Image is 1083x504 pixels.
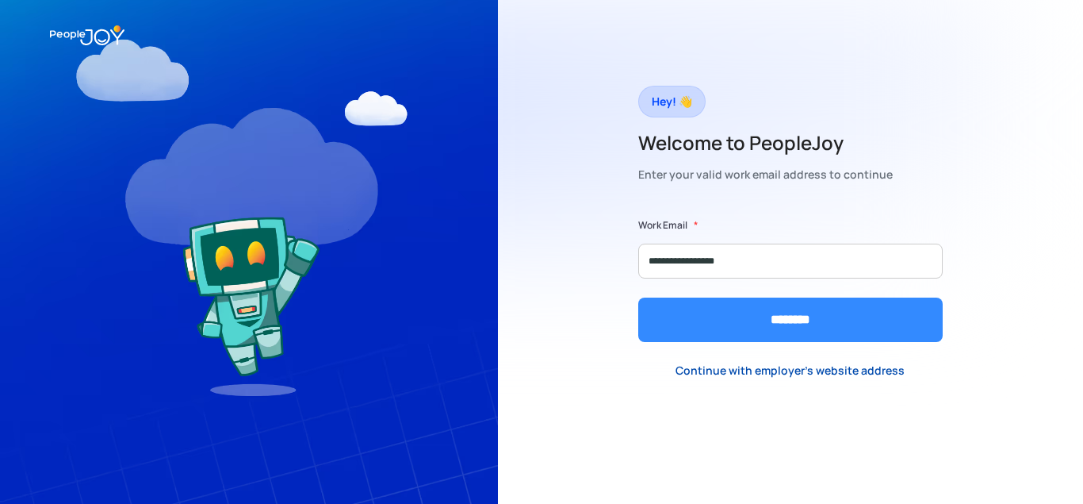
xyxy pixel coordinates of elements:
div: Enter your valid work email address to continue [638,164,893,186]
div: Continue with employer's website address [675,363,905,379]
a: Continue with employer's website address [663,354,917,387]
h2: Welcome to PeopleJoy [638,130,893,156]
div: Hey! 👋 [652,90,692,113]
label: Work Email [638,217,687,233]
form: Form [638,217,943,342]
